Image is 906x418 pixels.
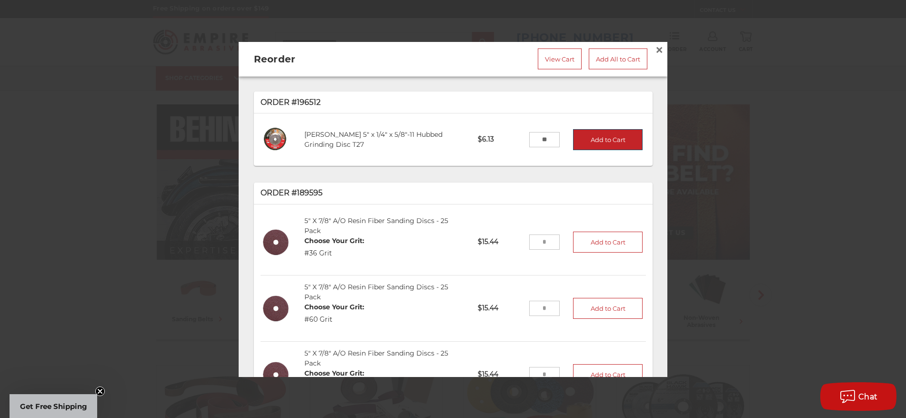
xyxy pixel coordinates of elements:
[471,296,529,320] p: $15.44
[254,51,411,66] h2: Reorder
[304,348,448,367] a: 5" X 7/8" A/O Resin Fiber Sanding Discs - 25 Pack
[261,293,292,323] img: 5
[652,42,667,57] a: Close
[261,125,292,154] img: Mercer 5
[261,359,292,389] img: 5
[304,282,448,301] a: 5" X 7/8" A/O Resin Fiber Sanding Discs - 25 Pack
[573,231,643,252] button: Add to Cart
[20,402,87,411] span: Get Free Shipping
[304,130,443,148] a: [PERSON_NAME] 5" x 1/4" x 5/8"-11 Hubbed Grinding Disc T27
[304,302,364,312] dt: Choose Your Grit:
[261,226,292,257] img: 5
[573,364,643,385] button: Add to Cart
[655,40,664,59] span: ×
[304,314,364,324] dd: #60 Grit
[304,216,448,235] a: 5" X 7/8" A/O Resin Fiber Sanding Discs - 25 Pack
[261,96,646,108] p: Order #196512
[471,128,529,151] p: $6.13
[304,368,364,378] dt: Choose Your Grit:
[589,48,647,69] a: Add All to Cart
[10,394,97,418] div: Get Free ShippingClose teaser
[95,387,105,396] button: Close teaser
[820,382,896,411] button: Chat
[538,48,582,69] a: View Cart
[471,363,529,386] p: $15.44
[304,236,364,246] dt: Choose Your Grit:
[573,297,643,318] button: Add to Cart
[261,187,646,199] p: Order #189595
[304,248,364,258] dd: #36 Grit
[471,230,529,254] p: $15.44
[573,129,643,150] button: Add to Cart
[858,392,878,401] span: Chat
